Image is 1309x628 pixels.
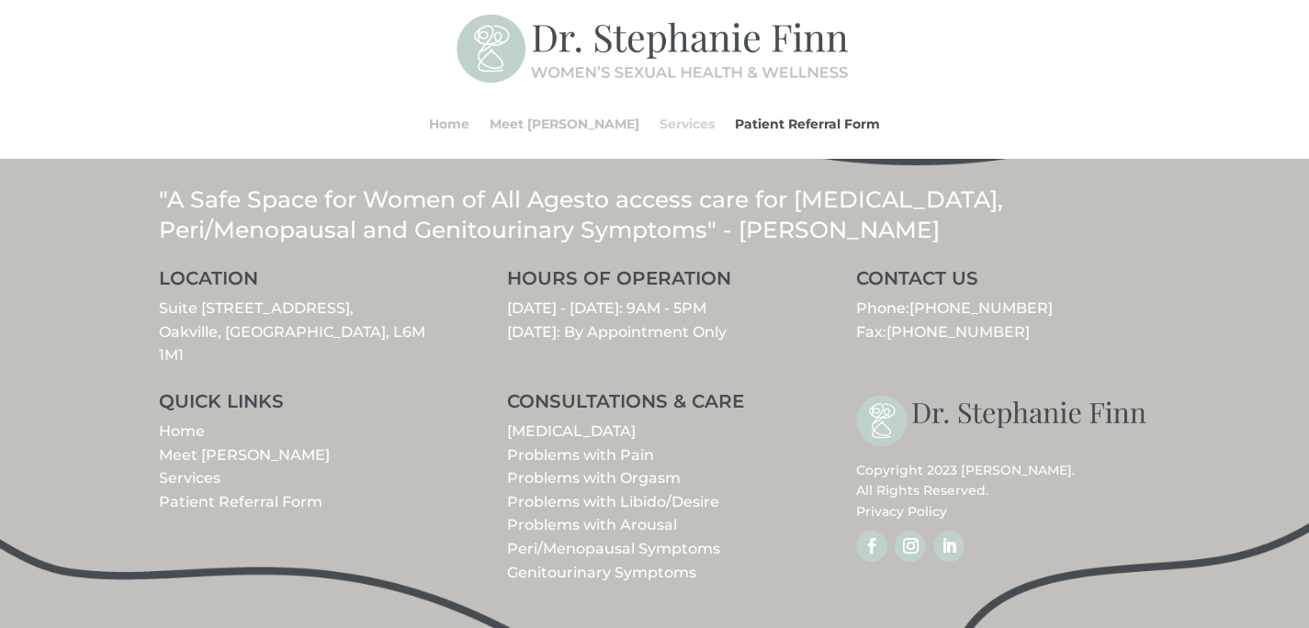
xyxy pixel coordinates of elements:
[159,493,322,510] a: Patient Referral Form
[507,422,636,440] a: [MEDICAL_DATA]
[735,89,880,159] a: Patient Referral Form
[856,460,1150,521] p: Copyright 2023 [PERSON_NAME]. All Rights Reserved.
[429,89,469,159] a: Home
[507,269,801,297] h3: HOURS OF OPERATION
[895,531,926,562] a: Follow on Instagram
[159,422,205,440] a: Home
[159,446,330,464] a: Meet [PERSON_NAME]
[159,392,453,420] h3: QUICK LINKS
[856,269,1150,297] h3: CONTACT US
[856,297,1150,343] p: Phone: Fax:
[159,185,1003,243] span: to access care for [MEDICAL_DATA], Peri/Menopausal and Genitourinary Symptoms" - [PERSON_NAME]
[159,469,220,487] a: Services
[159,185,1151,244] p: "A Safe Space for Women of All Ages
[856,531,887,562] a: Follow on Facebook
[507,540,720,557] a: Peri/Menopausal Symptoms
[886,323,1030,341] span: [PHONE_NUMBER]
[159,269,453,297] h3: LOCATION
[856,503,947,520] a: Privacy Policy
[507,564,696,581] a: Genitourinary Symptoms
[159,299,425,364] a: Suite [STREET_ADDRESS],Oakville, [GEOGRAPHIC_DATA], L6M 1M1
[507,516,677,533] a: Problems with Arousal
[507,392,801,420] h3: CONSULTATIONS & CARE
[507,493,719,510] a: Problems with Libido/Desire
[490,89,639,159] a: Meet [PERSON_NAME]
[507,469,681,487] a: Problems with Orgasm
[507,297,801,343] p: [DATE] - [DATE]: 9AM - 5PM [DATE]: By Appointment Only
[660,89,715,159] a: Services
[909,299,1053,317] a: [PHONE_NUMBER]
[507,446,654,464] a: Problems with Pain
[856,392,1150,451] img: stephanie-finn-logo-dark
[933,531,965,562] a: Follow on LinkedIn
